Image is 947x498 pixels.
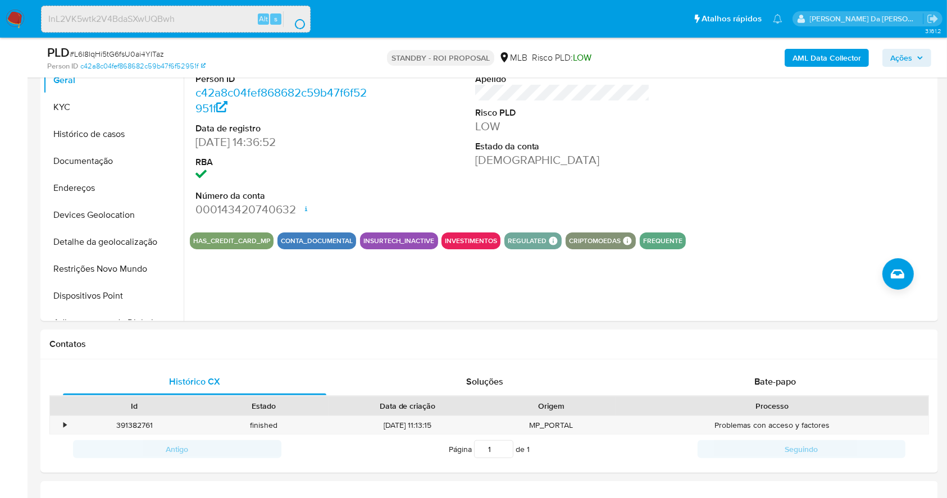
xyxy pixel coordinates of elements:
button: search-icon [283,11,306,27]
dt: RBA [195,156,371,168]
div: Origem [494,400,608,412]
p: STANDBY - ROI PROPOSAL [387,50,494,66]
button: Histórico de casos [43,121,184,148]
dd: [DEMOGRAPHIC_DATA] [475,152,650,168]
div: Estado [207,400,321,412]
span: Histórico CX [169,375,220,388]
button: Dispositivos Point [43,282,184,309]
button: Adiantamentos de Dinheiro [43,309,184,336]
button: Geral [43,67,184,94]
a: c42a8c04fef868682c59b47f6f52951f [195,84,367,116]
dt: Estado da conta [475,140,650,153]
div: Problemas con acceso y factores [616,416,928,435]
div: 391382761 [70,416,199,435]
input: Pesquise usuários ou casos... [42,12,310,26]
a: c42a8c04fef868682c59b47f6f52951f [80,61,206,71]
b: PLD [47,43,70,61]
div: Processo [624,400,921,412]
p: patricia.varelo@mercadopago.com.br [810,13,923,24]
span: Ações [890,49,912,67]
span: LOW [573,51,591,64]
span: Bate-papo [754,375,796,388]
span: Soluções [466,375,503,388]
dt: Data de registro [195,122,371,135]
span: Atalhos rápidos [702,13,762,25]
span: # L6l8IqHi5tG6fsU0ai4YITaz [70,48,164,60]
button: Devices Geolocation [43,202,184,229]
span: 3.161.2 [925,26,941,35]
dt: Risco PLD [475,107,650,119]
b: AML Data Collector [793,49,861,67]
span: 1 [527,444,530,455]
dd: [DATE] 14:36:52 [195,134,371,150]
div: • [63,420,66,431]
a: Sair [927,13,939,25]
h1: Contatos [49,339,929,350]
button: Documentação [43,148,184,175]
button: Restrições Novo Mundo [43,255,184,282]
button: AML Data Collector [785,49,869,67]
button: Detalhe da geolocalização [43,229,184,255]
button: Ações [882,49,931,67]
div: MP_PORTAL [486,416,616,435]
button: KYC [43,94,184,121]
button: Antigo [73,440,281,458]
span: s [274,13,277,24]
button: Endereços [43,175,184,202]
div: Data de criação [336,400,479,412]
a: Notificações [773,14,782,24]
span: Alt [259,13,268,24]
b: Person ID [47,61,78,71]
div: MLB [499,52,527,64]
button: Seguindo [698,440,906,458]
div: [DATE] 11:13:15 [329,416,486,435]
dt: Person ID [195,73,371,85]
dt: Número da conta [195,190,371,202]
div: Id [78,400,192,412]
span: Página de [449,440,530,458]
div: finished [199,416,329,435]
dt: Apelido [475,73,650,85]
span: Risco PLD: [532,52,591,64]
dd: LOW [475,118,650,134]
dd: 000143420740632 [195,202,371,217]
